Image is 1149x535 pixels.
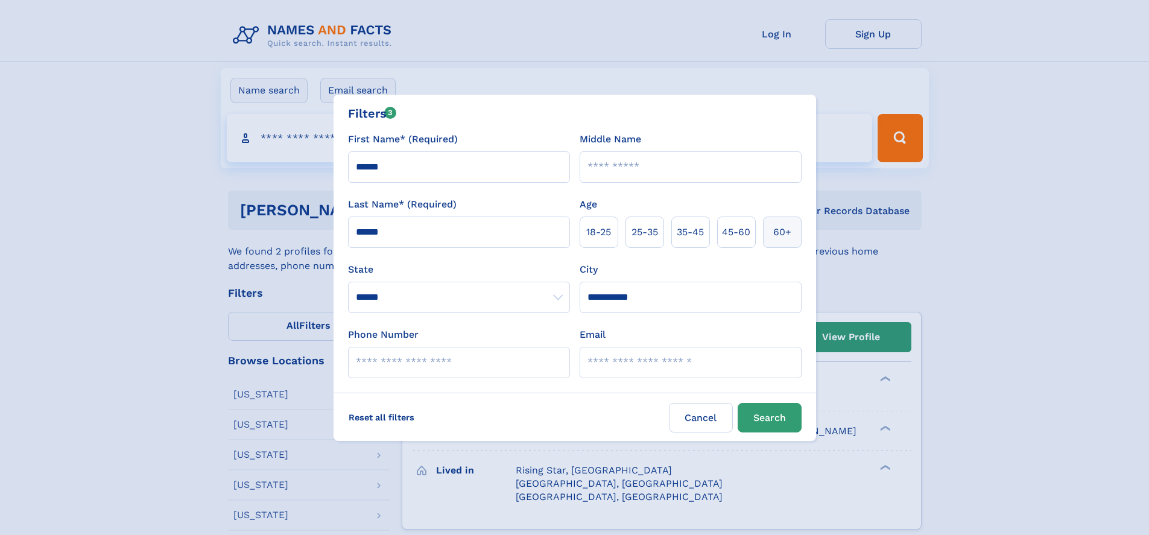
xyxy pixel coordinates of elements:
span: 35‑45 [677,225,704,239]
div: Filters [348,104,397,122]
label: Phone Number [348,328,419,342]
label: Age [580,197,597,212]
span: 45‑60 [722,225,750,239]
label: City [580,262,598,277]
button: Search [738,403,802,432]
span: 60+ [773,225,791,239]
span: 18‑25 [586,225,611,239]
label: Last Name* (Required) [348,197,457,212]
label: Email [580,328,606,342]
label: State [348,262,570,277]
label: Reset all filters [341,403,422,432]
label: Cancel [669,403,733,432]
label: Middle Name [580,132,641,147]
label: First Name* (Required) [348,132,458,147]
span: 25‑35 [631,225,658,239]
